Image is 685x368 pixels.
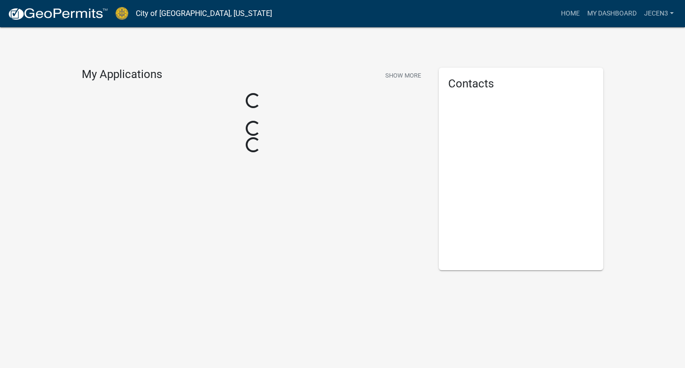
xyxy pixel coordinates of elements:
a: My Dashboard [584,5,640,23]
h5: Contacts [448,77,594,91]
a: City of [GEOGRAPHIC_DATA], [US_STATE] [136,6,272,22]
button: Show More [381,68,425,83]
a: Home [557,5,584,23]
img: City of Jeffersonville, Indiana [116,7,128,20]
h4: My Applications [82,68,162,82]
a: JECen3 [640,5,677,23]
